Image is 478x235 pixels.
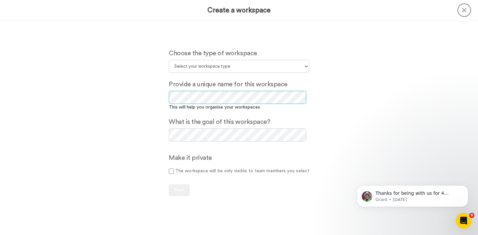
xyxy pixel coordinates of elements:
[456,213,471,228] iframe: Intercom live chat
[169,153,212,163] label: Make it private
[169,79,288,89] label: Provide a unique name for this workspace
[207,7,271,14] h3: Create a workspace
[469,213,474,218] span: 8
[169,104,309,110] div: This will help you organise your workspaces
[347,172,478,217] iframe: Intercom notifications message
[169,169,174,174] input: The workspace will be only visible to team members you select
[169,117,270,127] label: What is the goal of this workspace?
[169,184,190,196] button: Next
[169,168,309,175] label: The workspace will be only visible to team members you select
[169,48,257,58] label: Choose the type of workspace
